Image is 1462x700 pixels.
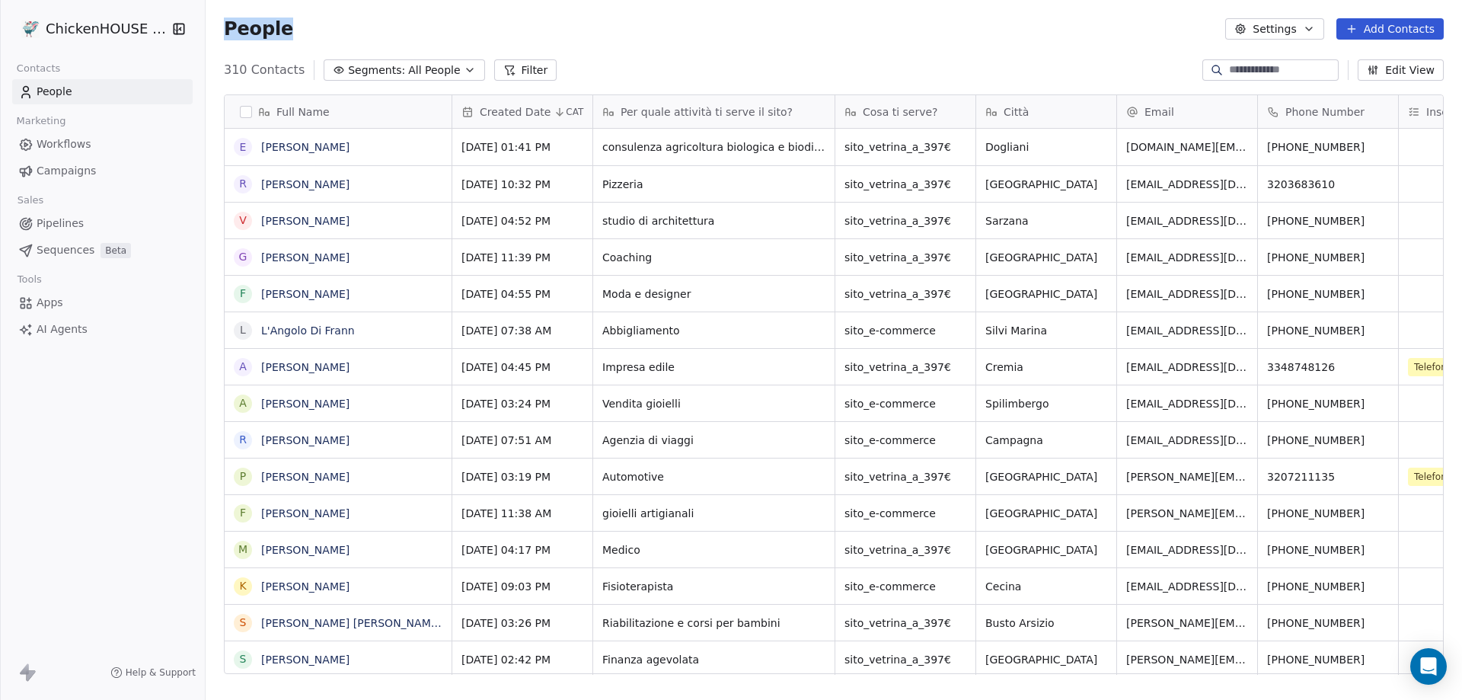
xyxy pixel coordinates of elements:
[261,288,350,300] a: [PERSON_NAME]
[461,177,583,192] span: [DATE] 10:32 PM
[461,213,583,229] span: [DATE] 04:52 PM
[621,104,793,120] span: Per quale attività ti serve il sito?
[844,469,966,484] span: sito_vetrina_a_397€
[10,110,72,133] span: Marketing
[239,432,247,448] div: R
[1126,469,1248,484] span: [PERSON_NAME][EMAIL_ADDRESS][DOMAIN_NAME]
[12,158,193,184] a: Campaigns
[1258,95,1398,128] div: Phone Number
[37,216,84,232] span: Pipelines
[602,615,825,631] span: Riabilitazione e corsi per bambini
[37,295,63,311] span: Apps
[110,666,196,679] a: Help & Support
[261,544,350,556] a: [PERSON_NAME]
[261,398,350,410] a: [PERSON_NAME]
[985,286,1107,302] span: [GEOGRAPHIC_DATA]
[46,19,168,39] span: ChickenHOUSE snc
[461,615,583,631] span: [DATE] 03:26 PM
[12,238,193,263] a: SequencesBeta
[261,361,350,373] a: [PERSON_NAME]
[844,250,966,265] span: sito_vetrina_a_397€
[1126,250,1248,265] span: [EMAIL_ADDRESS][DOMAIN_NAME]
[844,286,966,302] span: sito_vetrina_a_397€
[602,250,825,265] span: Coaching
[461,286,583,302] span: [DATE] 04:55 PM
[1336,18,1444,40] button: Add Contacts
[1267,139,1389,155] span: [PHONE_NUMBER]
[126,666,196,679] span: Help & Support
[1285,104,1365,120] span: Phone Number
[1126,177,1248,192] span: [EMAIL_ADDRESS][DOMAIN_NAME]
[985,469,1107,484] span: [GEOGRAPHIC_DATA]
[225,95,452,128] div: Full Name
[261,580,350,593] a: [PERSON_NAME]
[602,652,825,667] span: Finanza agevolata
[602,469,825,484] span: Automotive
[985,506,1107,521] span: [GEOGRAPHIC_DATA]
[985,615,1107,631] span: Busto Arsizio
[1358,59,1444,81] button: Edit View
[224,18,293,40] span: People
[239,395,247,411] div: A
[11,189,50,212] span: Sales
[844,652,966,667] span: sito_vetrina_a_397€
[976,95,1116,128] div: Città
[37,84,72,100] span: People
[37,163,96,179] span: Campaigns
[261,617,490,629] a: [PERSON_NAME] [PERSON_NAME] Vibrante
[37,321,88,337] span: AI Agents
[261,251,350,264] a: [PERSON_NAME]
[261,471,350,483] a: [PERSON_NAME]
[1267,506,1389,521] span: [PHONE_NUMBER]
[844,139,966,155] span: sito_vetrina_a_397€
[1267,213,1389,229] span: [PHONE_NUMBER]
[602,506,825,521] span: gioielli artigianali
[1126,615,1248,631] span: [PERSON_NAME][EMAIL_ADDRESS][DOMAIN_NAME]
[1126,396,1248,411] span: [EMAIL_ADDRESS][DOMAIN_NAME]
[1267,286,1389,302] span: [PHONE_NUMBER]
[1267,250,1389,265] span: [PHONE_NUMBER]
[37,136,91,152] span: Workflows
[1267,433,1389,448] span: [PHONE_NUMBER]
[37,242,94,258] span: Sequences
[461,323,583,338] span: [DATE] 07:38 AM
[985,579,1107,594] span: Cecina
[1126,213,1248,229] span: [EMAIL_ADDRESS][DOMAIN_NAME]
[480,104,551,120] span: Created Date
[240,505,246,521] div: F
[261,507,350,519] a: [PERSON_NAME]
[602,542,825,558] span: Medico
[225,129,452,675] div: grid
[239,359,247,375] div: A
[602,360,825,375] span: Impresa edile
[844,542,966,558] span: sito_vetrina_a_397€
[240,322,246,338] div: L
[1126,323,1248,338] span: [EMAIL_ADDRESS][DOMAIN_NAME]
[461,652,583,667] span: [DATE] 02:42 PM
[1126,286,1248,302] span: [EMAIL_ADDRESS][DOMAIN_NAME]
[844,360,966,375] span: sito_vetrina_a_397€
[240,651,247,667] div: S
[1126,652,1248,667] span: [PERSON_NAME][EMAIL_ADDRESS][DOMAIN_NAME]
[602,396,825,411] span: Vendita gioielli
[1267,615,1389,631] span: [PHONE_NUMBER]
[566,106,583,118] span: CAT
[18,16,162,42] button: ChickenHOUSE snc
[985,250,1107,265] span: [GEOGRAPHIC_DATA]
[844,506,966,521] span: sito_e-commerce
[261,141,350,153] a: [PERSON_NAME]
[602,579,825,594] span: Fisioterapista
[1126,579,1248,594] span: [EMAIL_ADDRESS][DOMAIN_NAME]
[240,139,247,155] div: E
[261,178,350,190] a: [PERSON_NAME]
[276,104,330,120] span: Full Name
[461,469,583,484] span: [DATE] 03:19 PM
[835,95,975,128] div: Cosa ti serve?
[12,290,193,315] a: Apps
[239,176,247,192] div: R
[461,250,583,265] span: [DATE] 11:39 PM
[602,213,825,229] span: studio di architettura
[240,615,247,631] div: S
[1004,104,1029,120] span: Città
[239,249,247,265] div: G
